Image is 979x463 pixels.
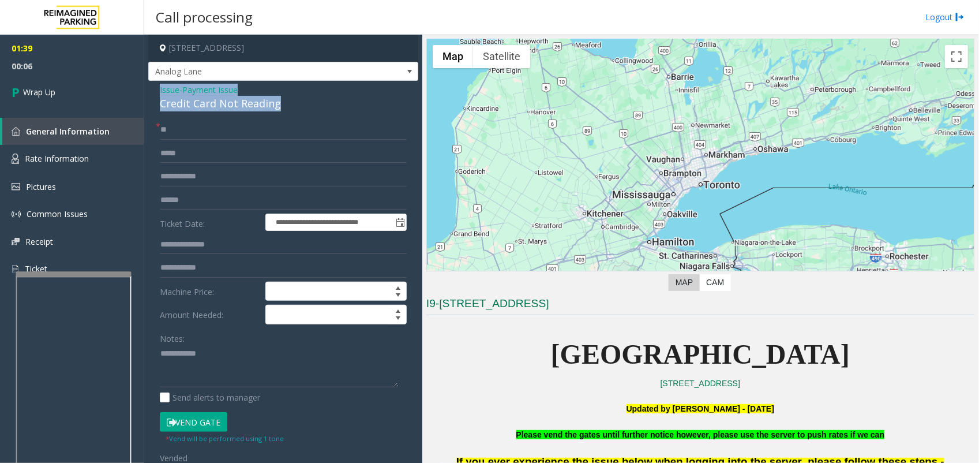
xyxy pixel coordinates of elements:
span: Wrap Up [23,86,55,98]
button: Show satellite imagery [473,45,530,68]
h4: [STREET_ADDRESS] [148,35,418,62]
div: Credit Card Not Reading [160,96,407,111]
img: 'icon' [12,210,21,219]
button: Vend Gate [160,412,227,432]
span: Toggle popup [393,214,406,230]
a: Logout [925,11,965,23]
b: Updated by [PERSON_NAME] - [DATE] [627,404,774,413]
div: 777 Bay Street, Toronto, ON [693,162,708,184]
h3: I9-[STREET_ADDRESS] [426,296,974,315]
img: 'icon' [12,154,19,164]
span: Receipt [25,236,53,247]
a: [STREET_ADDRESS] [661,379,740,388]
b: Please vend the gates until further notice however, please use the server to push rates if we can [516,430,885,439]
label: Amount Needed: [157,305,262,324]
span: Rate Information [25,153,89,164]
label: Send alerts to manager [160,391,260,404]
span: Increase value [390,305,406,315]
img: 'icon' [12,238,20,245]
span: Pictures [26,181,56,192]
span: Increase value [390,282,406,292]
img: 'icon' [12,264,19,274]
span: Decrease value [390,315,406,324]
span: [GEOGRAPHIC_DATA] [551,339,850,369]
span: Ticket [25,263,47,274]
span: Decrease value [390,292,406,301]
span: Analog Lane [149,62,364,81]
h3: Call processing [150,3,258,31]
span: General Information [26,126,110,137]
img: logout [955,11,965,23]
button: Toggle fullscreen view [945,45,968,68]
label: Ticket Date: [157,214,262,231]
img: 'icon' [12,183,20,191]
label: Notes: [160,328,185,345]
small: Vend will be performed using 1 tone [166,434,284,443]
span: Payment Issue [182,84,238,96]
span: Issue [160,84,179,96]
label: CAM [699,274,731,291]
label: Map [669,274,700,291]
img: 'icon' [12,127,20,136]
button: Show street map [433,45,473,68]
span: Common Issues [27,208,88,219]
span: - [179,84,238,95]
label: Machine Price: [157,282,262,301]
a: General Information [2,118,144,145]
